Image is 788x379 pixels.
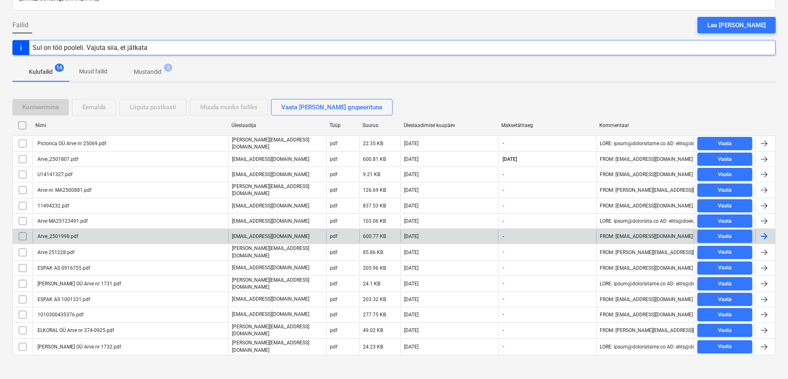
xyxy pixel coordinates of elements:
[36,312,84,318] div: 1010300435376.pdf
[697,153,752,166] button: Vaata
[232,156,309,163] p: [EMAIL_ADDRESS][DOMAIN_NAME]
[36,156,78,162] div: Arve_2501807.pdf
[697,230,752,243] button: Vaata
[502,343,505,350] span: -
[404,172,419,177] div: [DATE]
[330,203,337,209] div: pdf
[232,218,309,225] p: [EMAIL_ADDRESS][DOMAIN_NAME]
[33,44,147,52] div: Sul on töö pooleli. Vajuta siia, et jätkata
[718,342,732,351] div: Vaata
[232,311,309,318] p: [EMAIL_ADDRESS][DOMAIN_NAME]
[36,187,91,193] div: Arve nr. MA2500881.pdf
[697,17,776,33] button: Lae [PERSON_NAME]
[330,156,337,162] div: pdf
[502,311,505,318] span: -
[718,186,732,195] div: Vaata
[330,281,337,287] div: pdf
[232,277,323,291] p: [PERSON_NAME][EMAIL_ADDRESS][DOMAIN_NAME]
[718,217,732,226] div: Vaata
[232,183,323,197] p: [PERSON_NAME][EMAIL_ADDRESS][DOMAIN_NAME]
[330,297,337,302] div: pdf
[747,339,788,379] iframe: Chat Widget
[502,171,505,178] span: -
[718,232,732,241] div: Vaata
[718,139,732,148] div: Vaata
[36,218,88,224] div: Arve MA25123491.pdf
[718,155,732,164] div: Vaata
[502,202,505,210] span: -
[330,233,337,239] div: pdf
[404,327,419,333] div: [DATE]
[363,187,386,193] div: 126.69 KB
[363,250,383,255] div: 85.86 KB
[232,264,309,271] p: [EMAIL_ADDRESS][DOMAIN_NAME]
[36,233,78,239] div: Arve_2501998.pdf
[707,20,766,31] div: Lae [PERSON_NAME]
[363,265,386,271] div: 205.96 KB
[718,247,732,257] div: Vaata
[718,295,732,304] div: Vaata
[697,199,752,212] button: Vaata
[404,203,419,209] div: [DATE]
[330,250,337,255] div: pdf
[231,122,323,128] div: Üleslaadija
[232,245,323,259] p: [PERSON_NAME][EMAIL_ADDRESS][DOMAIN_NAME]
[36,344,121,350] div: [PERSON_NAME] OÜ Arve nr 1732.pdf
[36,203,69,209] div: 11494232.pdf
[697,168,752,181] button: Vaata
[134,68,161,76] p: Mustandid
[330,172,337,177] div: pdf
[330,122,356,128] div: Tüüp
[718,201,732,211] div: Vaata
[363,327,383,333] div: 49.02 KB
[36,297,90,302] div: ESPAK AS 1001331.pdf
[502,233,505,240] span: -
[79,67,108,76] p: Muud failid
[232,323,323,337] p: [PERSON_NAME][EMAIL_ADDRESS][DOMAIN_NAME]
[232,137,323,151] p: [PERSON_NAME][EMAIL_ADDRESS][DOMAIN_NAME]
[164,64,172,72] span: 2
[36,281,121,287] div: [PERSON_NAME] OÜ Arve nr 1731.pdf
[501,122,593,128] div: Maksetähtaeg
[697,340,752,353] button: Vaata
[404,297,419,302] div: [DATE]
[330,265,337,271] div: pdf
[363,218,386,224] div: 103.06 KB
[404,265,419,271] div: [DATE]
[502,280,505,287] span: -
[697,324,752,337] button: Vaata
[502,264,505,271] span: -
[599,122,691,128] div: Kommentaar
[697,137,752,150] button: Vaata
[404,122,495,128] div: Üleslaadimise kuupäev
[697,261,752,275] button: Vaata
[404,187,419,193] div: [DATE]
[330,187,337,193] div: pdf
[362,122,397,128] div: Suurus
[363,156,386,162] div: 600.81 KB
[718,279,732,289] div: Vaata
[404,344,419,350] div: [DATE]
[404,250,419,255] div: [DATE]
[404,233,419,239] div: [DATE]
[404,218,419,224] div: [DATE]
[12,20,28,30] span: Failid
[232,171,309,178] p: [EMAIL_ADDRESS][DOMAIN_NAME]
[502,218,505,225] span: -
[363,203,386,209] div: 837.53 KB
[404,156,419,162] div: [DATE]
[232,339,323,353] p: [PERSON_NAME][EMAIL_ADDRESS][DOMAIN_NAME]
[697,214,752,228] button: Vaata
[404,141,419,146] div: [DATE]
[697,246,752,259] button: Vaata
[502,296,505,303] span: -
[36,327,114,333] div: ELKORAL OÜ Arve nr 374-0925.pdf
[55,64,64,72] span: 14
[363,297,386,302] div: 203.32 KB
[697,184,752,197] button: Vaata
[363,141,383,146] div: 22.35 KB
[232,296,309,303] p: [EMAIL_ADDRESS][DOMAIN_NAME]
[363,281,380,287] div: 24.1 KB
[718,263,732,273] div: Vaata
